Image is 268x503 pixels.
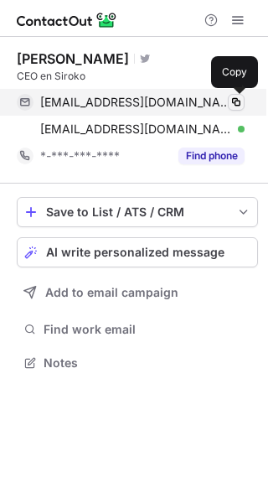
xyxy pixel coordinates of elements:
[17,197,258,227] button: save-profile-one-click
[17,69,258,84] div: CEO en Siroko
[46,205,229,219] div: Save to List / ATS / CRM
[17,318,258,341] button: Find work email
[17,351,258,375] button: Notes
[44,322,251,337] span: Find work email
[17,237,258,267] button: AI write personalized message
[44,355,251,371] span: Notes
[40,122,232,137] span: [EMAIL_ADDRESS][DOMAIN_NAME]
[46,246,224,259] span: AI write personalized message
[17,50,129,67] div: [PERSON_NAME]
[45,286,178,299] span: Add to email campaign
[17,10,117,30] img: ContactOut v5.3.10
[40,95,232,110] span: [EMAIL_ADDRESS][DOMAIN_NAME]
[17,277,258,308] button: Add to email campaign
[178,148,245,164] button: Reveal Button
